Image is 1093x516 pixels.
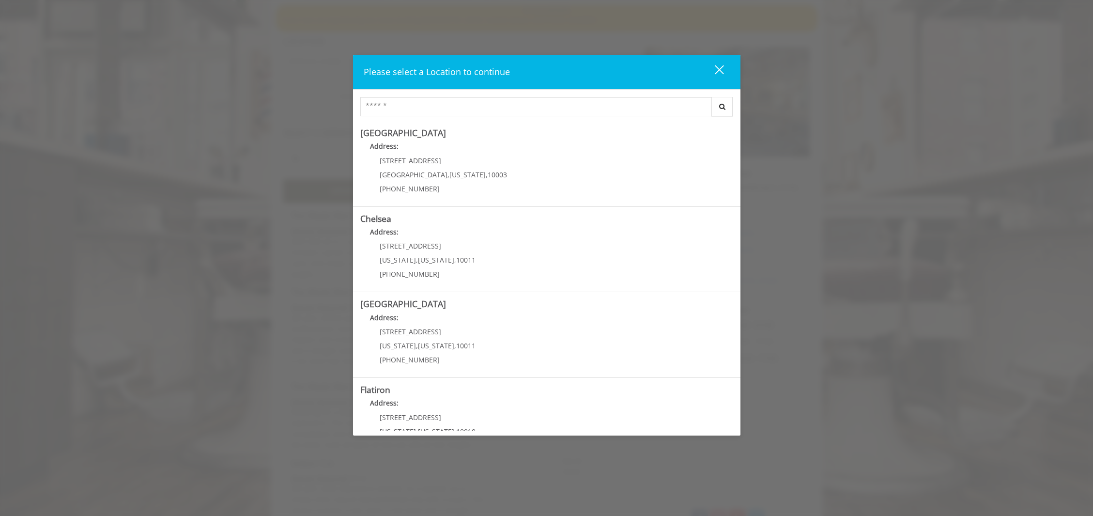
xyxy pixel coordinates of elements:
[380,241,441,250] span: [STREET_ADDRESS]
[380,341,416,350] span: [US_STATE]
[704,64,723,79] div: close dialog
[449,170,486,179] span: [US_STATE]
[360,213,391,224] b: Chelsea
[456,341,476,350] span: 10011
[416,427,418,436] span: ,
[364,66,510,78] span: Please select a Location to continue
[454,341,456,350] span: ,
[418,341,454,350] span: [US_STATE]
[380,327,441,336] span: [STREET_ADDRESS]
[370,141,399,151] b: Address:
[454,255,456,265] span: ,
[360,298,446,310] b: [GEOGRAPHIC_DATA]
[380,184,440,193] span: [PHONE_NUMBER]
[360,97,733,121] div: Center Select
[370,313,399,322] b: Address:
[380,355,440,364] span: [PHONE_NUMBER]
[486,170,488,179] span: ,
[360,127,446,139] b: [GEOGRAPHIC_DATA]
[454,427,456,436] span: ,
[380,413,441,422] span: [STREET_ADDRESS]
[360,97,712,116] input: Search Center
[360,384,390,395] b: Flatiron
[418,255,454,265] span: [US_STATE]
[370,227,399,236] b: Address:
[418,427,454,436] span: [US_STATE]
[416,255,418,265] span: ,
[456,427,476,436] span: 10010
[380,427,416,436] span: [US_STATE]
[697,62,730,82] button: close dialog
[370,398,399,407] b: Address:
[380,255,416,265] span: [US_STATE]
[447,170,449,179] span: ,
[717,103,728,110] i: Search button
[380,170,447,179] span: [GEOGRAPHIC_DATA]
[380,156,441,165] span: [STREET_ADDRESS]
[380,269,440,279] span: [PHONE_NUMBER]
[416,341,418,350] span: ,
[456,255,476,265] span: 10011
[488,170,507,179] span: 10003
